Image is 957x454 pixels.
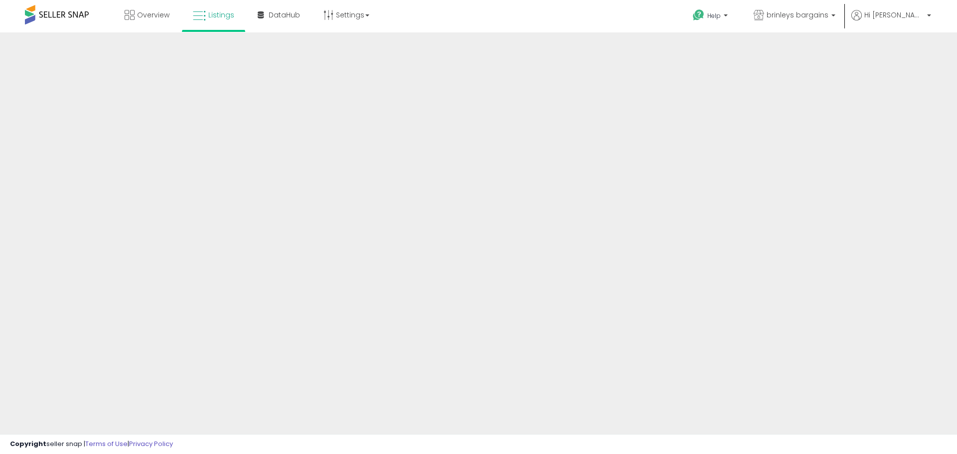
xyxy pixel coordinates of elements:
[10,439,46,449] strong: Copyright
[851,10,931,32] a: Hi [PERSON_NAME]
[692,9,705,21] i: Get Help
[85,439,128,449] a: Terms of Use
[137,10,169,20] span: Overview
[707,11,721,20] span: Help
[864,10,924,20] span: Hi [PERSON_NAME]
[685,1,738,32] a: Help
[767,10,828,20] span: brinleys bargains
[129,439,173,449] a: Privacy Policy
[10,440,173,449] div: seller snap | |
[208,10,234,20] span: Listings
[269,10,300,20] span: DataHub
